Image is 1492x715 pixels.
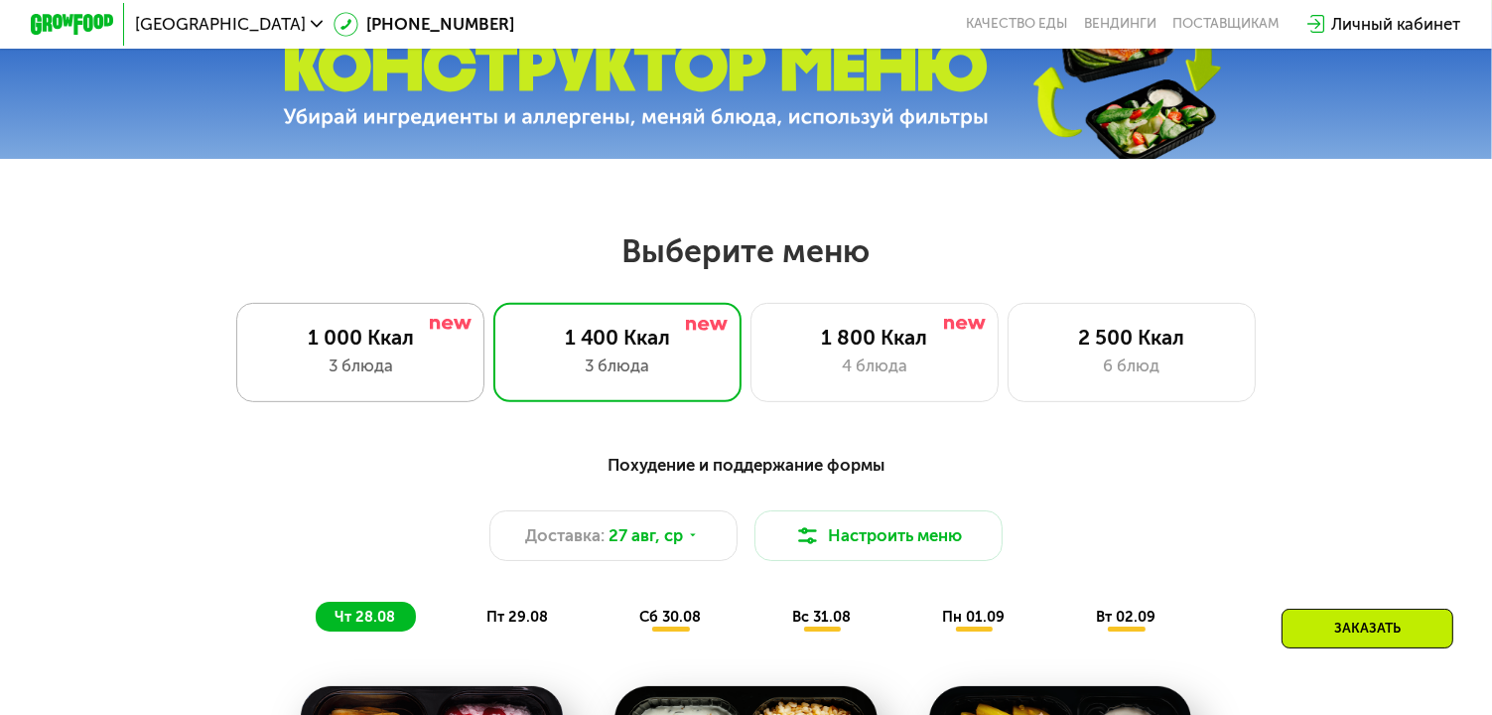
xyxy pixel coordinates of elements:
button: Настроить меню [754,510,1004,560]
span: сб 30.08 [639,608,701,626]
span: 27 авг, ср [609,523,683,548]
div: 4 блюда [772,354,978,378]
span: вт 02.09 [1096,608,1155,626]
div: Похудение и поддержание формы [133,452,1360,478]
div: 1 400 Ккал [515,325,721,350]
a: [PHONE_NUMBER] [334,12,514,37]
span: пт 29.08 [486,608,548,626]
span: вс 31.08 [792,608,851,626]
span: пн 01.09 [942,608,1005,626]
div: 1 000 Ккал [258,325,464,350]
span: Доставка: [525,523,605,548]
div: 3 блюда [515,354,721,378]
div: 2 500 Ккал [1028,325,1234,350]
div: поставщикам [1173,16,1281,33]
div: 1 800 Ккал [772,325,978,350]
a: Качество еды [966,16,1067,33]
div: 6 блюд [1028,354,1234,378]
div: 3 блюда [258,354,464,378]
div: Заказать [1282,609,1453,648]
span: чт 28.08 [335,608,395,626]
a: Вендинги [1084,16,1156,33]
h2: Выберите меню [67,231,1425,271]
span: [GEOGRAPHIC_DATA] [135,16,306,33]
div: Личный кабинет [1331,12,1461,37]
